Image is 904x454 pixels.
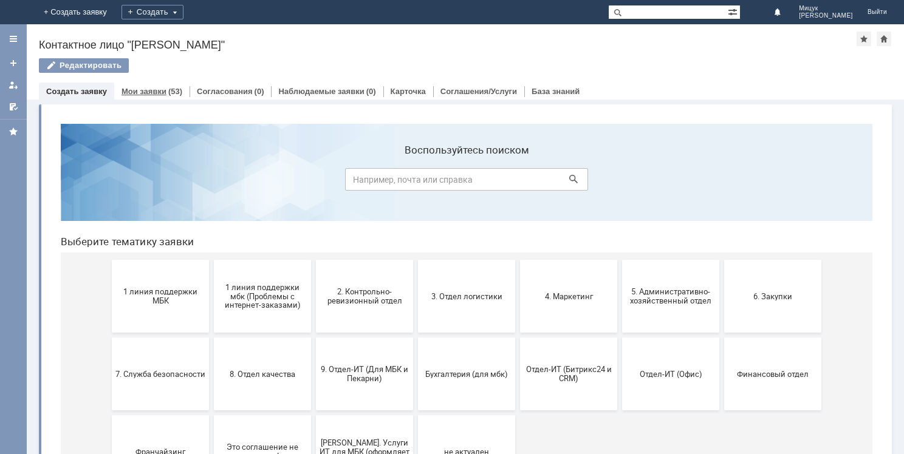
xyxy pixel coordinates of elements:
[571,146,668,219] button: 5. Административно-хозяйственный отдел
[371,333,461,342] span: не актуален
[122,5,183,19] div: Создать
[673,223,770,296] button: Финансовый отдел
[163,146,260,219] button: 1 линия поддержки мбк (Проблемы с интернет-заказами)
[4,53,23,73] a: Создать заявку
[473,251,563,269] span: Отдел-ИТ (Битрикс24 и CRM)
[163,223,260,296] button: 8. Отдел качества
[799,12,853,19] span: [PERSON_NAME]
[294,54,537,76] input: Например, почта или справка
[677,177,767,186] span: 6. Закупки
[673,146,770,219] button: 6. Закупки
[857,32,871,46] div: Добавить в избранное
[278,87,364,96] a: Наблюдаемые заявки
[877,32,891,46] div: Сделать домашней страницей
[265,301,362,374] button: [PERSON_NAME]. Услуги ИТ для МБК (оформляет L1)
[440,87,517,96] a: Соглашения/Услуги
[10,121,821,134] header: Выберите тематику заявки
[64,333,154,342] span: Франчайзинг
[367,223,464,296] button: Бухгалтерия (для мбк)
[265,146,362,219] button: 2. Контрольно-ревизионный отдел
[575,173,665,191] span: 5. Административно-хозяйственный отдел
[168,87,182,96] div: (53)
[163,301,260,374] button: Это соглашение не активно!
[571,223,668,296] button: Отдел-ИТ (Офис)
[4,75,23,95] a: Мои заявки
[367,146,464,219] button: 3. Отдел логистики
[469,146,566,219] button: 4. Маркетинг
[166,255,256,264] span: 8. Отдел качества
[371,177,461,186] span: 3. Отдел логистики
[166,328,256,347] span: Это соглашение не активно!
[61,223,158,296] button: 7. Служба безопасности
[46,87,107,96] a: Создать заявку
[166,168,256,195] span: 1 линия поддержки мбк (Проблемы с интернет-заказами)
[197,87,253,96] a: Согласования
[122,87,166,96] a: Мои заявки
[366,87,376,96] div: (0)
[473,177,563,186] span: 4. Маркетинг
[39,39,857,51] div: Контактное лицо "[PERSON_NAME]"
[367,301,464,374] button: не актуален
[677,255,767,264] span: Финансовый отдел
[269,173,358,191] span: 2. Контрольно-ревизионный отдел
[4,97,23,117] a: Мои согласования
[255,87,264,96] div: (0)
[391,87,426,96] a: Карточка
[728,5,740,17] span: Расширенный поиск
[799,5,853,12] span: Мицук
[269,251,358,269] span: 9. Отдел-ИТ (Для МБК и Пекарни)
[61,301,158,374] button: Франчайзинг
[269,324,358,351] span: [PERSON_NAME]. Услуги ИТ для МБК (оформляет L1)
[265,223,362,296] button: 9. Отдел-ИТ (Для МБК и Пекарни)
[371,255,461,264] span: Бухгалтерия (для мбк)
[532,87,580,96] a: База знаний
[61,146,158,219] button: 1 линия поддержки МБК
[575,255,665,264] span: Отдел-ИТ (Офис)
[469,223,566,296] button: Отдел-ИТ (Битрикс24 и CRM)
[64,255,154,264] span: 7. Служба безопасности
[294,30,537,42] label: Воспользуйтесь поиском
[64,173,154,191] span: 1 линия поддержки МБК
